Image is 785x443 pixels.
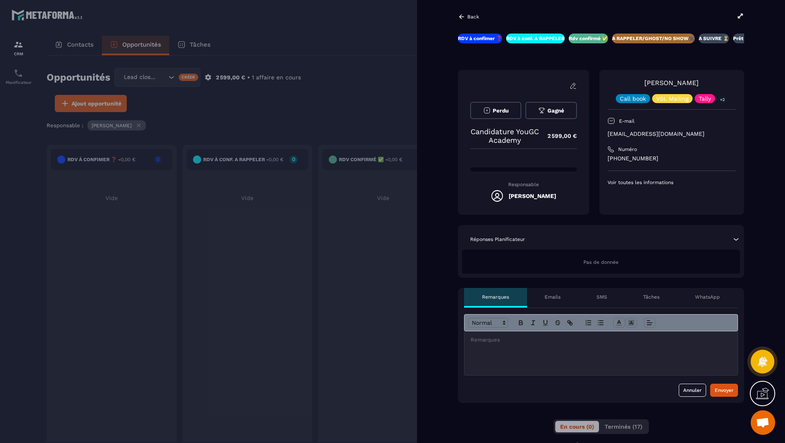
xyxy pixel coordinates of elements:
p: Candidature YouGC Academy [470,127,539,144]
p: Responsable [470,182,577,187]
button: Envoyer [710,384,738,397]
p: WhatsApp [695,294,720,300]
p: Emails [545,294,561,300]
p: Réponses Planificateur [470,236,525,243]
a: [PERSON_NAME] [644,79,699,87]
p: Tally [699,96,711,101]
span: En cours (0) [560,423,594,430]
h5: [PERSON_NAME] [509,193,556,199]
button: En cours (0) [555,421,599,432]
p: [EMAIL_ADDRESS][DOMAIN_NAME] [608,130,736,138]
p: [PHONE_NUMBER] [608,155,736,162]
p: SMS [597,294,607,300]
button: Perdu [470,102,521,119]
p: Numéro [618,146,637,153]
div: Envoyer [715,386,733,394]
p: Remarques [482,294,509,300]
button: Gagné [525,102,576,119]
p: 2 599,00 € [539,128,577,144]
span: Gagné [547,108,564,114]
p: Tâches [643,294,659,300]
div: Ouvrir le chat [751,410,775,435]
span: Pas de donnée [583,259,619,265]
button: Terminés (17) [600,421,647,432]
span: Perdu [493,108,509,114]
p: +2 [717,95,728,104]
span: Terminés (17) [605,423,642,430]
p: Voir toutes les informations [608,179,736,186]
p: VSL Mailing [656,96,689,101]
p: Call book [620,96,646,101]
p: E-mail [619,118,635,124]
button: Annuler [679,384,706,397]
